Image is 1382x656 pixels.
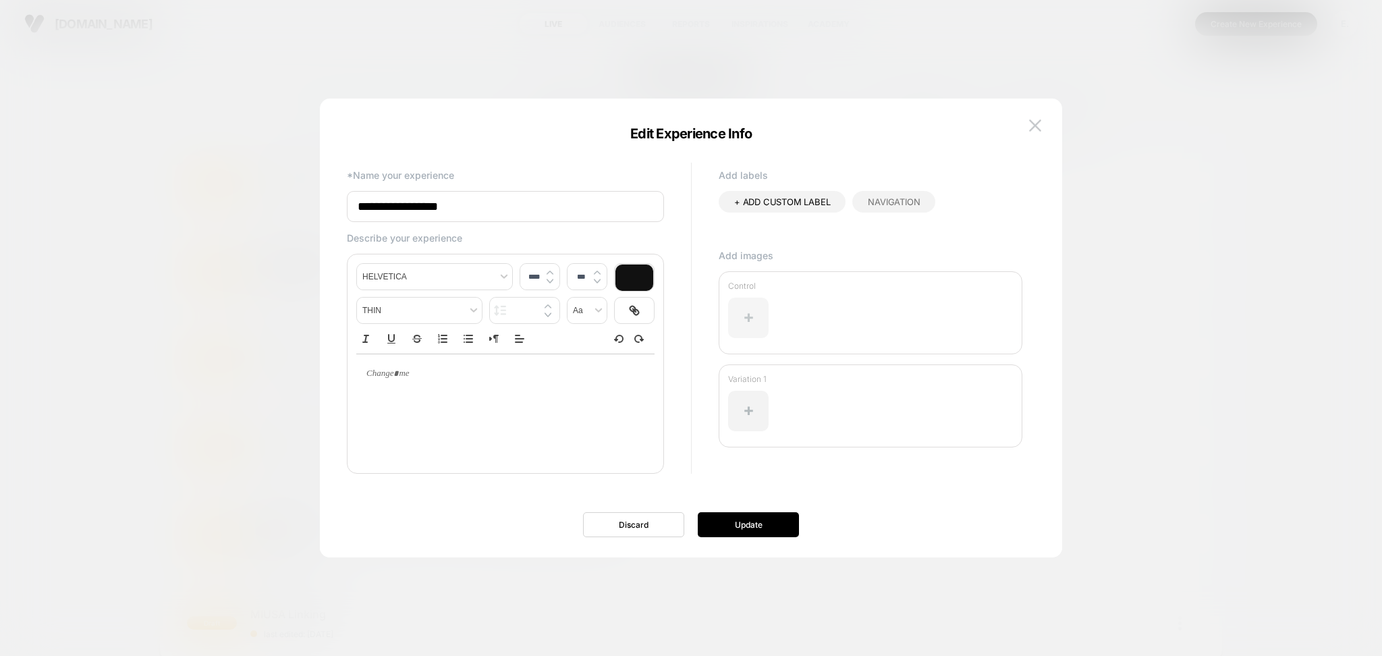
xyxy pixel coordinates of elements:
p: Variation 1 [728,374,1013,384]
span: Edit Experience Info [630,126,752,142]
img: down [594,279,601,284]
button: Ordered list [433,331,452,347]
span: Align [510,331,529,347]
button: Update [698,512,799,537]
p: Add images [719,250,1022,261]
p: Describe your experience [347,232,664,244]
button: Discard [583,512,684,537]
span: fontWeight [357,298,482,323]
img: down [545,312,551,318]
button: Italic [356,331,375,347]
p: *Name your experience [347,169,664,181]
img: down [547,279,553,284]
img: close [1029,119,1041,131]
button: Right to Left [485,331,503,347]
img: up [547,270,553,275]
p: Control [728,281,1013,291]
p: Add labels [719,169,1022,181]
span: font [357,264,512,290]
button: Strike [408,331,426,347]
img: up [594,270,601,275]
img: line height [494,305,507,316]
span: transform [568,298,607,323]
span: navigation [868,196,920,207]
img: up [545,304,551,309]
button: Underline [382,331,401,347]
span: + ADD CUSTOM LABEL [734,196,830,207]
button: Bullet list [459,331,478,347]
